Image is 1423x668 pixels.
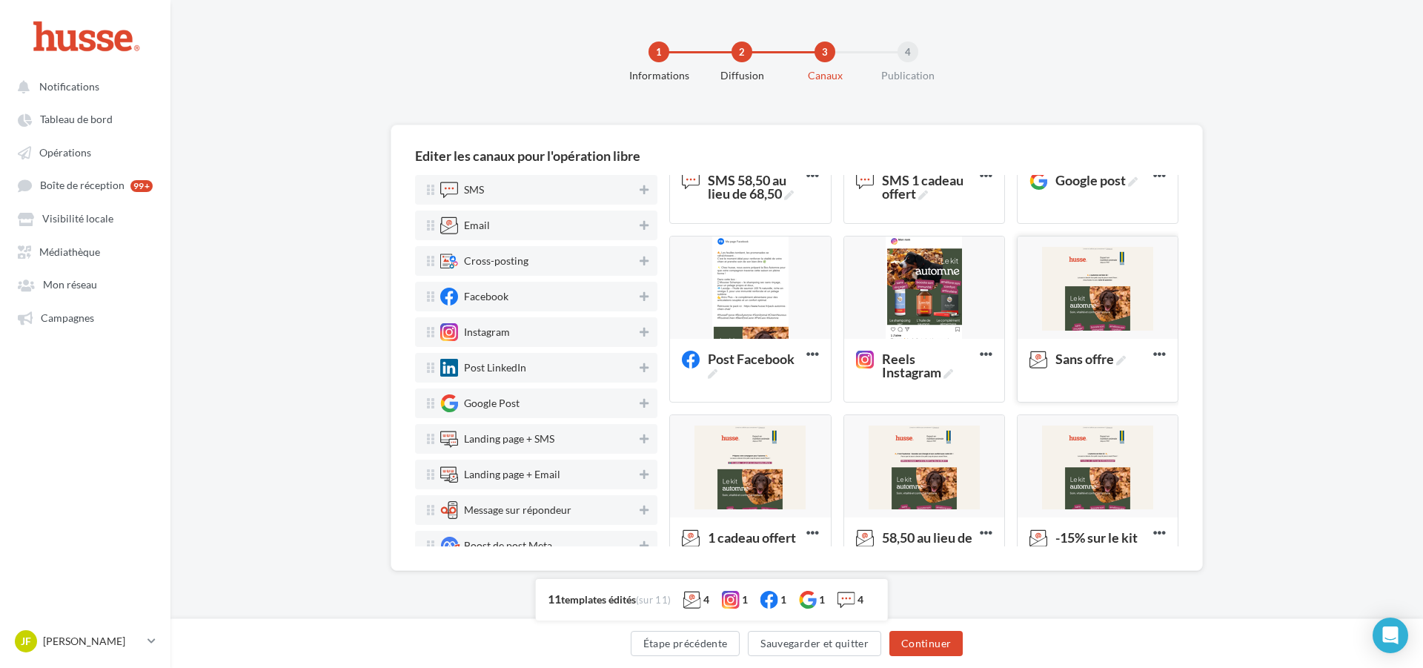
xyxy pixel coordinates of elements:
[464,185,484,195] div: SMS
[464,291,508,302] div: Facebook
[415,149,640,162] div: Editer les canaux pour l'opération libre
[1055,352,1126,366] span: Sans offre
[708,173,800,200] span: SMS 58,50 au lieu de 68,50
[819,592,825,607] div: 1
[748,631,881,656] button: Sauvegarder et quitter
[130,180,153,192] div: 99+
[856,173,980,190] span: SMS 1 cadeau offert
[561,593,636,606] span: templates édités
[1055,173,1138,187] span: Google post
[464,398,520,409] div: Google Post
[1055,531,1147,558] span: -15% sur le kit
[43,279,97,291] span: Mon réseau
[9,139,162,165] a: Opérations
[631,631,740,656] button: Étape précédente
[708,352,800,379] span: Post Facebook
[9,73,156,99] button: Notifications
[1029,531,1153,547] span: -15% sur le kit
[9,238,162,265] a: Médiathèque
[548,592,561,606] span: 11
[40,113,113,126] span: Tableau de bord
[856,531,980,547] span: 58,50 au lieu de 68,50
[9,105,162,132] a: Tableau de bord
[898,42,918,62] div: 4
[39,80,99,93] span: Notifications
[21,634,31,649] span: JF
[882,531,974,558] span: 58,50 au lieu de 68,50
[780,592,786,607] div: 1
[815,42,835,62] div: 3
[1029,173,1144,190] span: Google Post
[9,205,162,231] a: Visibilité locale
[882,352,974,379] span: Reels Instagram
[732,42,752,62] div: 2
[40,179,125,192] span: Boîte de réception
[464,327,510,337] div: Instagram
[682,352,806,368] span: Post Facebook
[42,213,113,225] span: Visibilité locale
[611,68,706,83] div: Informations
[742,592,748,607] div: 1
[464,434,554,444] div: Landing page + SMS
[9,171,162,199] a: Boîte de réception 99+
[708,531,800,558] span: 1 cadeau offert
[777,68,872,83] div: Canaux
[43,634,142,649] p: [PERSON_NAME]
[464,220,490,231] div: Email
[1029,352,1132,368] span: Sans offre
[682,531,806,547] span: 1 cadeau offert
[41,311,94,324] span: Campagnes
[860,68,955,83] div: Publication
[39,245,100,258] span: Médiathèque
[464,256,528,266] div: Cross-posting
[858,592,863,607] div: 4
[694,68,789,83] div: Diffusion
[882,173,974,200] span: SMS 1 cadeau offert
[464,540,552,551] div: Boost de post Meta
[464,505,571,515] div: Message sur répondeur
[649,42,669,62] div: 1
[682,173,806,190] span: SMS 58,50 au lieu de 68,50
[636,594,671,606] span: (sur 11)
[9,271,162,297] a: Mon réseau
[1373,618,1408,653] div: Open Intercom Messenger
[464,363,526,373] div: Post LinkedIn
[12,627,159,655] a: JF [PERSON_NAME]
[703,592,709,607] div: 4
[9,304,162,331] a: Campagnes
[856,352,980,368] span: Reels Instagram
[464,469,560,480] div: Landing page + Email
[39,146,91,159] span: Opérations
[889,631,963,656] button: Continuer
